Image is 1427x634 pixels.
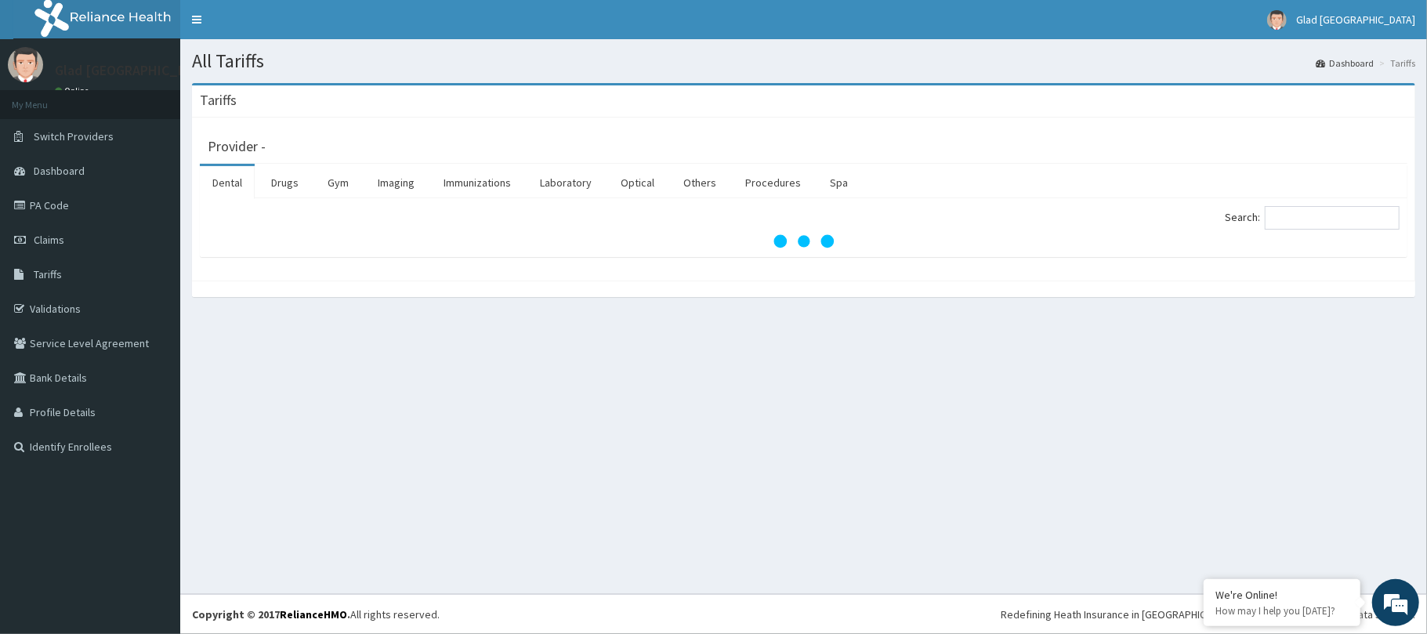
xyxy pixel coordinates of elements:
div: Redefining Heath Insurance in [GEOGRAPHIC_DATA] using Telemedicine and Data Science! [1001,607,1415,622]
span: Tariffs [34,267,62,281]
label: Search: [1225,206,1400,230]
a: Laboratory [527,166,604,199]
footer: All rights reserved. [180,594,1427,634]
a: Drugs [259,166,311,199]
p: Glad [GEOGRAPHIC_DATA] [55,63,215,78]
input: Search: [1265,206,1400,230]
strong: Copyright © 2017 . [192,607,350,621]
h3: Tariffs [200,93,237,107]
h3: Provider - [208,139,266,154]
span: Dashboard [34,164,85,178]
a: Procedures [733,166,813,199]
div: We're Online! [1215,588,1349,602]
a: Immunizations [431,166,523,199]
a: Dental [200,166,255,199]
a: Dashboard [1316,56,1374,70]
a: RelianceHMO [280,607,347,621]
img: User Image [1267,10,1287,30]
span: Glad [GEOGRAPHIC_DATA] [1296,13,1415,27]
svg: audio-loading [773,210,835,273]
a: Gym [315,166,361,199]
h1: All Tariffs [192,51,1415,71]
span: Claims [34,233,64,247]
a: Imaging [365,166,427,199]
a: Optical [608,166,667,199]
a: Online [55,85,92,96]
li: Tariffs [1375,56,1415,70]
p: How may I help you today? [1215,604,1349,618]
span: Switch Providers [34,129,114,143]
a: Spa [817,166,860,199]
a: Others [671,166,729,199]
img: User Image [8,47,43,82]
